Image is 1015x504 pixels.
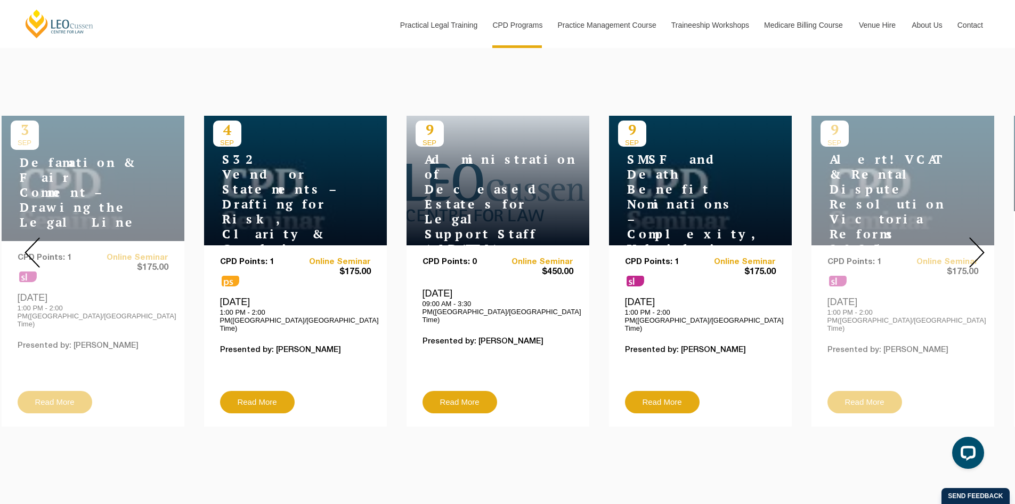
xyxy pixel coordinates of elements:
[498,267,573,278] span: $450.00
[498,258,573,267] a: Online Seminar
[423,391,497,413] a: Read More
[295,258,371,267] a: Online Seminar
[24,9,95,39] a: [PERSON_NAME] Centre for Law
[484,2,549,48] a: CPD Programs
[392,2,485,48] a: Practical Legal Training
[25,237,40,268] img: Prev
[423,337,573,346] p: Presented by: [PERSON_NAME]
[618,121,646,139] p: 9
[220,296,371,332] div: [DATE]
[213,121,241,139] p: 4
[944,433,988,477] iframe: LiveChat chat widget
[663,2,756,48] a: Traineeship Workshops
[220,346,371,355] p: Presented by: [PERSON_NAME]
[756,2,851,48] a: Medicare Billing Course
[423,258,498,267] p: CPD Points: 0
[625,296,776,332] div: [DATE]
[700,258,776,267] a: Online Seminar
[295,267,371,278] span: $175.00
[618,139,646,147] span: SEP
[220,391,295,413] a: Read More
[618,152,751,271] h4: SMSF and Death Benefit Nominations – Complexity, Validity & Capacity
[625,391,700,413] a: Read More
[969,237,985,268] img: Next
[220,258,296,267] p: CPD Points: 1
[220,308,371,332] p: 1:00 PM - 2:00 PM([GEOGRAPHIC_DATA]/[GEOGRAPHIC_DATA] Time)
[222,276,239,286] span: ps
[949,2,991,48] a: Contact
[550,2,663,48] a: Practice Management Course
[851,2,904,48] a: Venue Hire
[416,139,444,147] span: SEP
[625,346,776,355] p: Presented by: [PERSON_NAME]
[627,276,644,286] span: sl
[625,258,701,267] p: CPD Points: 1
[213,152,346,257] h4: S32 Vendor Statements – Drafting for Risk, Clarity & Compliance
[700,267,776,278] span: $175.00
[423,300,573,324] p: 09:00 AM - 3:30 PM([GEOGRAPHIC_DATA]/[GEOGRAPHIC_DATA] Time)
[625,308,776,332] p: 1:00 PM - 2:00 PM([GEOGRAPHIC_DATA]/[GEOGRAPHIC_DATA] Time)
[423,287,573,324] div: [DATE]
[904,2,949,48] a: About Us
[416,152,549,257] h4: Administration of Deceased Estates for Legal Support Staff ([DATE])
[213,139,241,147] span: SEP
[416,121,444,139] p: 9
